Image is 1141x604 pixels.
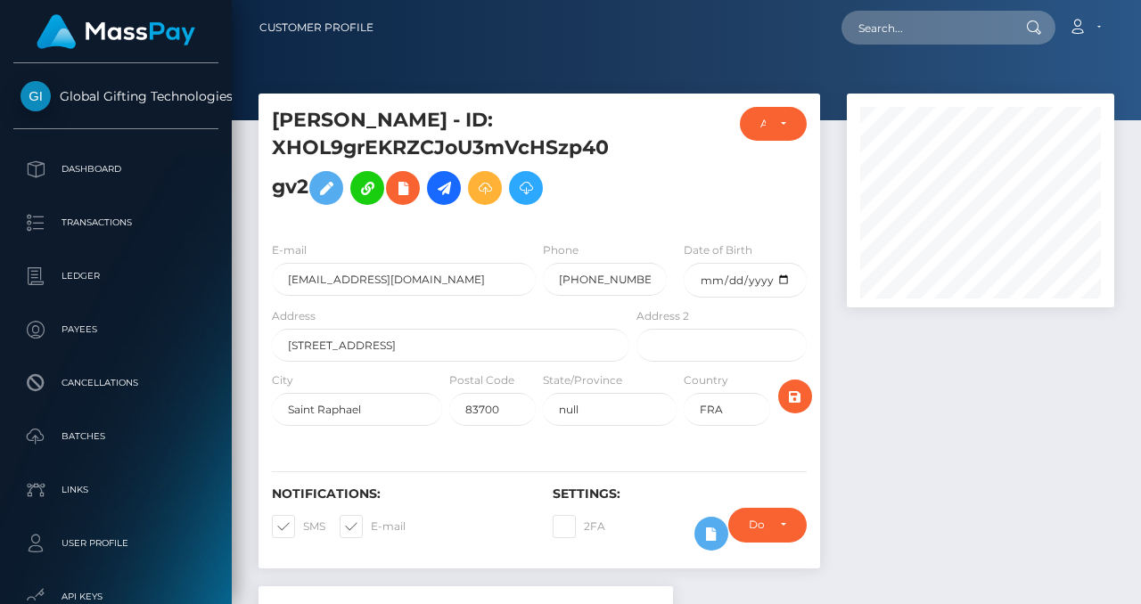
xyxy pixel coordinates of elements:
p: User Profile [21,530,211,557]
label: Address 2 [636,308,689,324]
a: Customer Profile [259,9,373,46]
label: Phone [543,242,579,258]
a: Dashboard [13,147,218,192]
h5: [PERSON_NAME] - ID: XHOL9grEKRZCJoU3mVcHSzp40gv2 [272,107,620,214]
h6: Settings: [553,486,807,502]
a: Ledger [13,254,218,298]
div: Do not require [749,518,766,532]
a: Links [13,468,218,512]
button: Do not require [728,508,807,542]
a: Payees [13,307,218,352]
label: Address [272,308,316,324]
p: Payees [21,316,211,343]
label: E-mail [340,515,406,538]
label: State/Province [543,372,622,388]
input: Search... [841,11,1009,45]
a: User Profile [13,521,218,566]
a: Cancellations [13,361,218,405]
div: ACTIVE [760,117,766,131]
a: Batches [13,414,218,459]
p: Dashboard [21,156,211,183]
a: Initiate Payout [427,171,461,205]
p: Transactions [21,209,211,236]
p: Links [21,477,211,503]
img: Global Gifting Technologies Inc [21,81,51,111]
label: SMS [272,515,325,538]
label: Country [684,372,728,388]
label: Date of Birth [684,242,752,258]
p: Cancellations [21,370,211,396]
button: ACTIVE [740,107,807,141]
a: Transactions [13,200,218,245]
label: E-mail [272,242,307,258]
h6: Notifications: [272,486,526,502]
p: Batches [21,423,211,450]
span: Global Gifting Technologies Inc [13,88,218,104]
img: MassPay Logo [37,14,195,49]
label: 2FA [553,515,605,538]
p: Ledger [21,263,211,290]
label: City [272,372,293,388]
label: Postal Code [449,372,514,388]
